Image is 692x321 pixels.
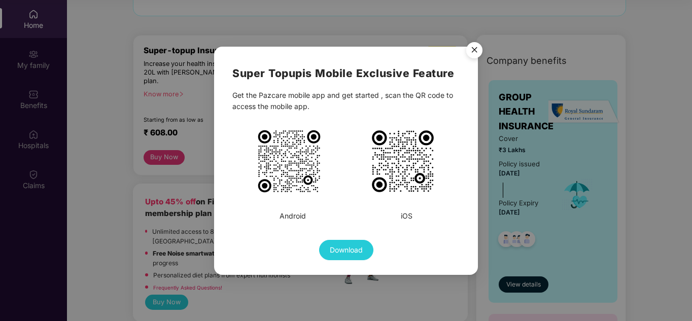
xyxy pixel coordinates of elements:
[330,244,363,256] span: Download
[460,37,489,65] img: svg+xml;base64,PHN2ZyB4bWxucz0iaHR0cDovL3d3dy53My5vcmcvMjAwMC9zdmciIHdpZHRoPSI1NiIgaGVpZ2h0PSI1Ni...
[319,240,373,260] button: Download
[370,128,436,194] img: PiA8c3ZnIHdpZHRoPSIxMDIzIiBoZWlnaHQ9IjEwMjMiIHZpZXdCb3g9Ii0xIC0xIDMxIDMxIiB4bWxucz0iaHR0cDovL3d3d...
[280,210,306,222] div: Android
[256,128,322,194] img: PiA8c3ZnIHdpZHRoPSIxMDE1IiBoZWlnaHQ9IjEwMTUiIHZpZXdCb3g9Ii0xIC0xIDM1IDM1IiB4bWxucz0iaHR0cDovL3d3d...
[232,65,459,82] h2: Super Topup is Mobile Exclusive Feature
[232,90,459,112] div: Get the Pazcare mobile app and get started , scan the QR code to access the mobile app.
[401,210,412,222] div: iOS
[460,37,488,64] button: Close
